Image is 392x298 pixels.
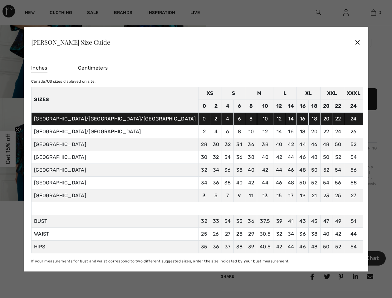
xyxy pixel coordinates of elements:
span: Chat [15,4,27,10]
td: 52 [332,151,344,164]
td: HIPS [31,240,198,253]
td: 56 [332,176,344,189]
td: 17 [285,189,297,202]
span: 36 [213,244,219,250]
td: 46 [273,176,285,189]
td: XS [198,87,222,100]
td: 12 [257,125,273,138]
td: 50 [320,151,332,164]
td: 48 [308,151,320,164]
td: XXL [320,87,344,100]
td: 8 [233,125,245,138]
td: 48 [297,164,309,176]
td: 10 [257,112,273,125]
span: 36 [248,218,254,224]
td: 6 [222,125,234,138]
td: 48 [320,138,332,151]
span: 32 [201,218,207,224]
td: 34 [233,138,245,151]
td: 7 [222,189,234,202]
td: 18 [297,125,309,138]
td: 44 [285,151,297,164]
td: 25 [332,189,344,202]
td: 2 [210,100,222,112]
span: 42 [335,231,341,237]
td: 20 [320,100,332,112]
td: 46 [297,151,309,164]
td: 50 [297,176,309,189]
td: 20 [308,125,320,138]
span: 46 [299,244,306,250]
span: 48 [311,244,318,250]
td: 15 [273,189,285,202]
td: 4 [222,100,234,112]
td: 6 [233,100,245,112]
span: 50 [323,244,330,250]
td: 2 [210,112,222,125]
td: 56 [344,164,363,176]
td: 4 [210,125,222,138]
td: 42 [273,151,285,164]
td: 11 [245,189,257,202]
td: 32 [198,164,210,176]
td: 6 [233,112,245,125]
td: 18 [308,100,320,112]
td: 36 [222,164,234,176]
td: 34 [198,176,210,189]
td: [GEOGRAPHIC_DATA]/[GEOGRAPHIC_DATA] [31,125,198,138]
td: 16 [285,125,297,138]
td: [GEOGRAPHIC_DATA] [31,151,198,164]
td: 27 [344,189,363,202]
span: 43 [299,218,306,224]
td: 14 [273,125,285,138]
td: 50 [332,138,344,151]
span: 26 [213,231,219,237]
td: 13 [257,189,273,202]
td: BUST [31,215,198,227]
th: Sizes [31,87,198,112]
td: 54 [320,176,332,189]
td: 3 [198,189,210,202]
td: 48 [285,176,297,189]
td: 24 [344,100,363,112]
td: 40 [257,151,273,164]
td: XXXL [344,87,363,100]
td: 4 [222,112,234,125]
span: 37 [225,244,231,250]
td: 21 [308,189,320,202]
td: 14 [285,112,297,125]
span: 40.5 [260,244,271,250]
td: 52 [308,176,320,189]
div: ✕ [354,36,361,49]
td: 2 [198,125,210,138]
td: 34 [210,164,222,176]
span: 28 [236,231,243,237]
td: 8 [245,112,257,125]
span: 25 [201,231,207,237]
td: 54 [344,151,363,164]
td: 40 [273,138,285,151]
td: 24 [344,112,363,125]
td: WAIST [31,227,198,240]
td: 32 [210,151,222,164]
span: 34 [288,231,294,237]
td: M [245,87,273,100]
td: 22 [320,125,332,138]
td: S [222,87,245,100]
td: L [273,87,297,100]
span: 38 [236,244,243,250]
td: 38 [257,138,273,151]
td: 38 [233,164,245,176]
span: 41 [288,218,294,224]
td: 20 [320,112,332,125]
span: 32 [276,231,282,237]
td: 52 [320,164,332,176]
td: 18 [308,112,320,125]
td: 0 [198,100,210,112]
td: 44 [273,164,285,176]
td: [GEOGRAPHIC_DATA] [31,164,198,176]
span: 37.5 [260,218,270,224]
td: 40 [245,164,257,176]
td: 22 [332,112,344,125]
td: XL [297,87,320,100]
